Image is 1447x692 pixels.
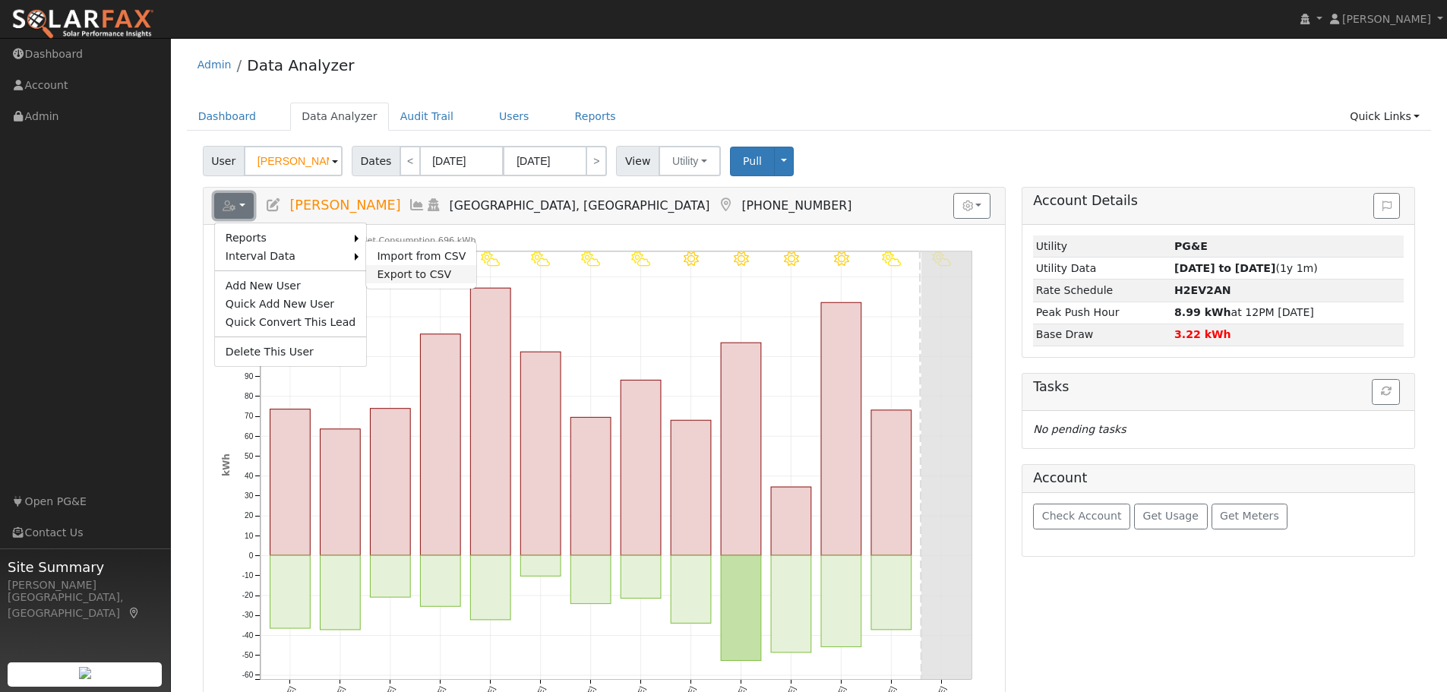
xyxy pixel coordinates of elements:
[621,555,661,598] rect: onclick=""
[1033,423,1126,435] i: No pending tasks
[400,146,421,176] a: <
[361,235,476,245] text: Net Consumption 696 kWh
[366,265,476,283] a: Export to CSV
[215,313,367,331] a: Quick Convert This Lead
[1042,510,1122,522] span: Check Account
[290,103,389,131] a: Data Analyzer
[244,146,343,176] input: Select a User
[1033,324,1171,346] td: Base Draw
[245,392,254,400] text: 80
[247,56,354,74] a: Data Analyzer
[215,276,367,295] a: Add New User
[8,589,163,621] div: [GEOGRAPHIC_DATA], [GEOGRAPHIC_DATA]
[470,288,510,555] rect: onclick=""
[215,247,355,265] a: Interval Data
[821,302,861,555] rect: onclick=""
[1212,504,1288,529] button: Get Meters
[741,198,851,213] span: [PHONE_NUMBER]
[320,555,360,630] rect: onclick=""
[616,146,659,176] span: View
[684,251,699,267] i: 9/05 - Clear
[659,146,721,176] button: Utility
[8,557,163,577] span: Site Summary
[242,671,253,679] text: -60
[366,247,476,265] a: Import from CSV
[564,103,627,131] a: Reports
[389,103,465,131] a: Audit Trail
[771,555,811,653] rect: onclick=""
[245,412,254,421] text: 70
[245,452,254,460] text: 50
[187,103,268,131] a: Dashboard
[1033,235,1171,258] td: Utility
[420,334,460,555] rect: onclick=""
[721,343,761,555] rect: onclick=""
[586,146,607,176] a: >
[425,197,442,213] a: Login As (last Never)
[245,512,254,520] text: 20
[221,453,232,476] text: kWh
[783,251,798,267] i: 9/07 - Clear
[1033,302,1171,324] td: Peak Push Hour
[743,155,762,167] span: Pull
[409,197,425,213] a: Multi-Series Graph
[203,146,245,176] span: User
[821,555,861,646] rect: onclick=""
[289,197,400,213] span: [PERSON_NAME]
[1134,504,1208,529] button: Get Usage
[1174,262,1275,274] strong: [DATE] to [DATE]
[270,555,310,628] rect: onclick=""
[671,555,711,623] rect: onclick=""
[370,555,410,597] rect: onclick=""
[721,555,761,660] rect: onclick=""
[470,555,510,620] rect: onclick=""
[215,295,367,313] a: Quick Add New User
[481,251,500,267] i: 9/01 - PartlyCloudy
[245,372,254,381] text: 90
[833,251,848,267] i: 9/08 - Clear
[1172,302,1404,324] td: at 12PM [DATE]
[1372,379,1400,405] button: Refresh
[242,651,253,659] text: -50
[871,555,911,630] rect: onclick=""
[1174,240,1208,252] strong: ID: 17276608, authorized: 09/11/25
[245,472,254,480] text: 40
[631,251,650,267] i: 9/04 - PartlyCloudy
[570,418,611,556] rect: onclick=""
[621,381,661,556] rect: onclick=""
[245,491,254,500] text: 30
[242,631,253,640] text: -40
[1338,103,1431,131] a: Quick Links
[1033,504,1130,529] button: Check Account
[717,197,734,213] a: Map
[671,421,711,556] rect: onclick=""
[1033,470,1087,485] h5: Account
[882,251,901,267] i: 9/09 - PartlyCloudy
[1174,328,1231,340] strong: 3.22 kWh
[1373,193,1400,219] button: Issue History
[265,197,282,213] a: Edit User (37133)
[352,146,400,176] span: Dates
[245,532,254,540] text: 10
[520,352,561,555] rect: onclick=""
[1220,510,1279,522] span: Get Meters
[270,409,310,556] rect: onclick=""
[771,487,811,555] rect: onclick=""
[1174,262,1318,274] span: (1y 1m)
[320,429,360,555] rect: onclick=""
[248,551,253,560] text: 0
[450,198,710,213] span: [GEOGRAPHIC_DATA], [GEOGRAPHIC_DATA]
[128,607,141,619] a: Map
[242,571,253,580] text: -10
[1143,510,1199,522] span: Get Usage
[1033,280,1171,302] td: Rate Schedule
[570,555,611,604] rect: onclick=""
[520,555,561,576] rect: onclick=""
[1033,193,1404,209] h5: Account Details
[11,8,154,40] img: SolarFax
[215,229,355,247] a: Reports
[1342,13,1431,25] span: [PERSON_NAME]
[531,251,550,267] i: 9/02 - PartlyCloudy
[871,410,911,555] rect: onclick=""
[1174,284,1231,296] strong: Q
